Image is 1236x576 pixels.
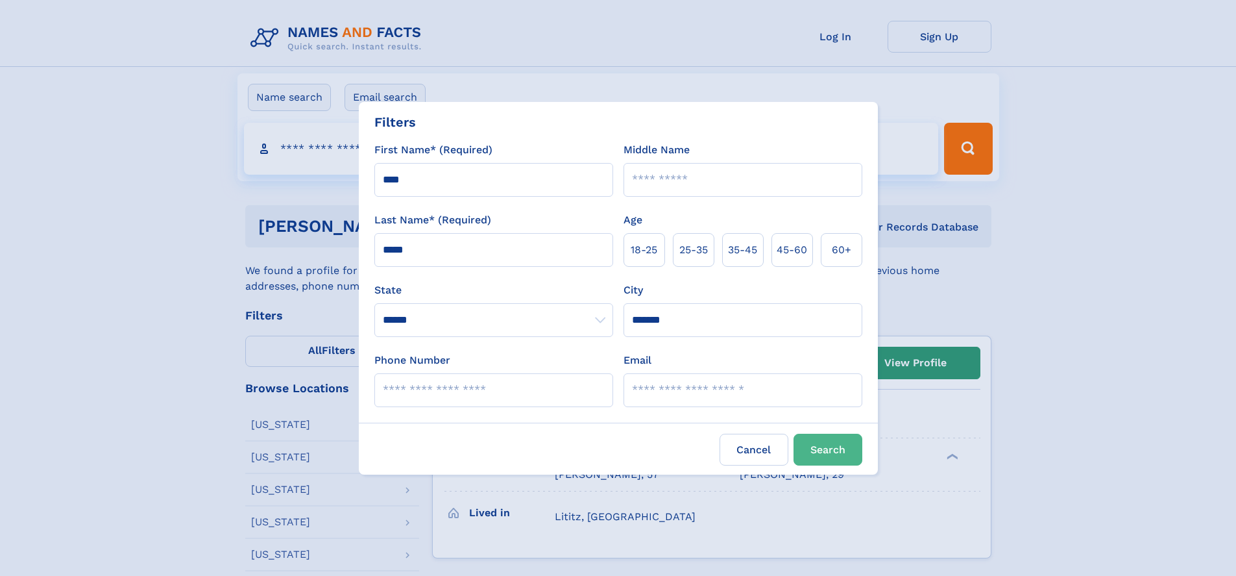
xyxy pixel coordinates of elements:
label: Email [624,353,651,368]
span: 45‑60 [777,242,807,258]
label: State [374,282,613,298]
div: Filters [374,112,416,132]
label: City [624,282,643,298]
label: Age [624,212,642,228]
span: 60+ [832,242,851,258]
span: 35‑45 [728,242,757,258]
span: 25‑35 [679,242,708,258]
label: Phone Number [374,353,450,368]
label: Last Name* (Required) [374,212,491,228]
span: 18‑25 [631,242,657,258]
label: Middle Name [624,142,690,158]
label: Cancel [720,434,788,466]
label: First Name* (Required) [374,142,492,158]
button: Search [794,434,862,466]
